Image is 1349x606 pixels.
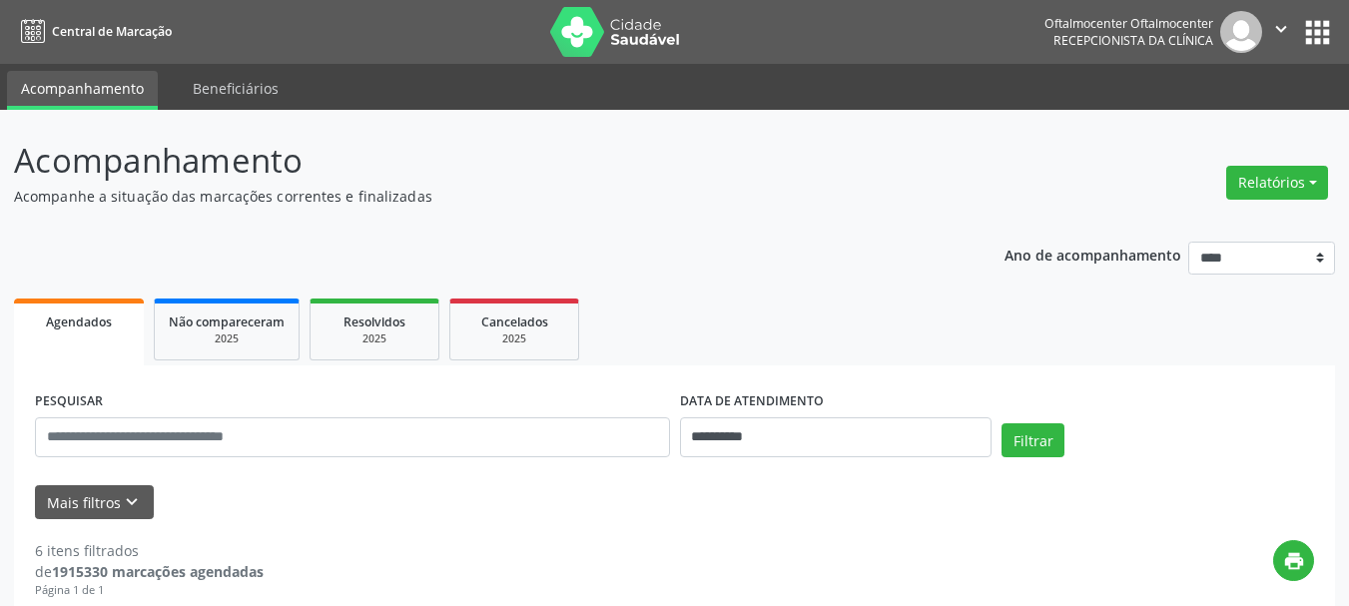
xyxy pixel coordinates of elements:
span: Não compareceram [169,313,285,330]
button: apps [1300,15,1335,50]
button: print [1273,540,1314,581]
div: de [35,561,264,582]
span: Central de Marcação [52,23,172,40]
button: Filtrar [1002,423,1064,457]
i: keyboard_arrow_down [121,491,143,513]
a: Acompanhamento [7,71,158,110]
button: Relatórios [1226,166,1328,200]
div: 6 itens filtrados [35,540,264,561]
strong: 1915330 marcações agendadas [52,562,264,581]
button:  [1262,11,1300,53]
div: 2025 [325,331,424,346]
label: DATA DE ATENDIMENTO [680,386,824,417]
div: Página 1 de 1 [35,582,264,599]
button: Mais filtroskeyboard_arrow_down [35,485,154,520]
img: img [1220,11,1262,53]
span: Cancelados [481,313,548,330]
a: Beneficiários [179,71,293,106]
span: Recepcionista da clínica [1053,32,1213,49]
div: 2025 [169,331,285,346]
span: Agendados [46,313,112,330]
i: print [1283,550,1305,572]
p: Acompanhamento [14,136,939,186]
a: Central de Marcação [14,15,172,48]
i:  [1270,18,1292,40]
p: Ano de acompanhamento [1005,242,1181,267]
label: PESQUISAR [35,386,103,417]
p: Acompanhe a situação das marcações correntes e finalizadas [14,186,939,207]
div: 2025 [464,331,564,346]
div: Oftalmocenter Oftalmocenter [1044,15,1213,32]
span: Resolvidos [343,313,405,330]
